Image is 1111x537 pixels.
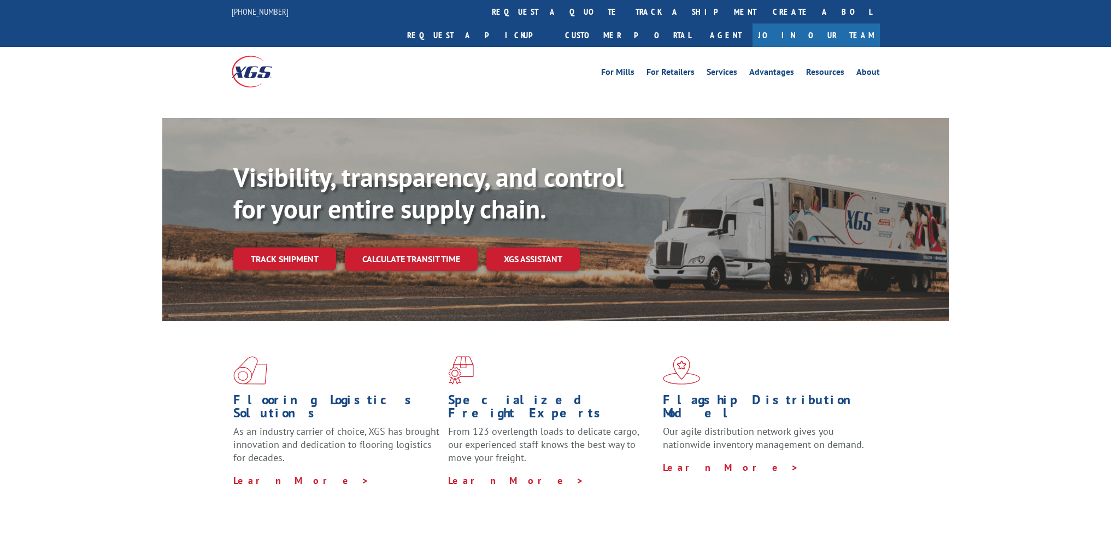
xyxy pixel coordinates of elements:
[806,68,844,80] a: Resources
[646,68,695,80] a: For Retailers
[856,68,880,80] a: About
[663,461,799,474] a: Learn More >
[663,393,869,425] h1: Flagship Distribution Model
[448,474,584,487] a: Learn More >
[663,356,701,385] img: xgs-icon-flagship-distribution-model-red
[233,160,624,226] b: Visibility, transparency, and control for your entire supply chain.
[699,23,753,47] a: Agent
[233,356,267,385] img: xgs-icon-total-supply-chain-intelligence-red
[448,425,655,474] p: From 123 overlength loads to delicate cargo, our experienced staff knows the best way to move you...
[707,68,737,80] a: Services
[601,68,634,80] a: For Mills
[345,247,478,271] a: Calculate transit time
[399,23,557,47] a: Request a pickup
[448,356,474,385] img: xgs-icon-focused-on-flooring-red
[663,425,864,451] span: Our agile distribution network gives you nationwide inventory management on demand.
[486,247,580,271] a: XGS ASSISTANT
[233,247,336,270] a: Track shipment
[233,425,439,464] span: As an industry carrier of choice, XGS has brought innovation and dedication to flooring logistics...
[232,6,289,17] a: [PHONE_NUMBER]
[557,23,699,47] a: Customer Portal
[233,393,440,425] h1: Flooring Logistics Solutions
[448,393,655,425] h1: Specialized Freight Experts
[753,23,880,47] a: Join Our Team
[233,474,369,487] a: Learn More >
[749,68,794,80] a: Advantages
